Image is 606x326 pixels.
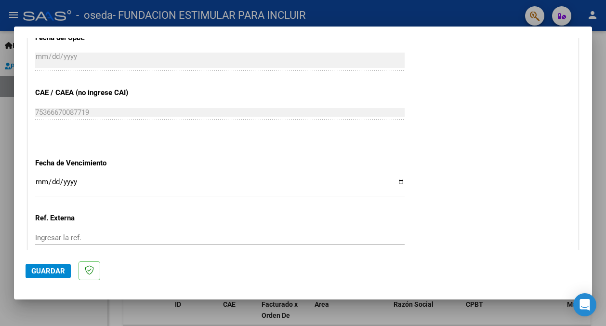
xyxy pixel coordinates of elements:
div: Open Intercom Messenger [573,293,596,316]
button: Guardar [26,264,71,278]
p: CAE / CAEA (no ingrese CAI) [35,87,196,98]
span: Guardar [31,267,65,275]
p: Fecha de Vencimiento [35,158,196,169]
p: Ref. Externa [35,213,196,224]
